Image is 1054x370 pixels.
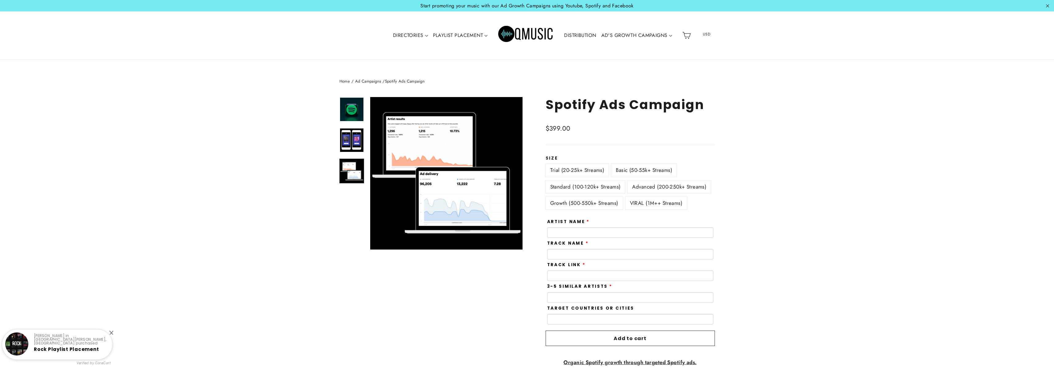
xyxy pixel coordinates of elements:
label: VIRAL (1M++ Streams) [625,197,687,209]
a: AD'S GROWTH CAMPAIGNS [599,28,675,43]
small: Verified by CareCart [77,361,111,366]
img: Spotify Ads Campaign [340,98,363,121]
label: Size [546,156,715,161]
label: Trial (20-25k+ Streams) [546,164,609,177]
strong: Organic Spotify growth through targeted Spotify ads. [563,359,696,366]
label: Track Link [547,262,586,267]
a: DIRECTORIES [391,28,431,43]
label: Target Countries or Cities [547,306,635,311]
button: Add to cart [546,331,715,346]
nav: breadcrumbs [339,78,715,85]
label: 3-5 Similar Artists [547,284,612,289]
span: $399.00 [546,124,571,133]
label: Growth (500-550k+ Streams) [546,197,623,209]
img: Spotify Ads Campaign [340,128,363,152]
a: Ad Campaigns [355,78,381,84]
h1: Spotify Ads Campaign [546,97,715,112]
a: Rock Playlist Placement [34,346,99,352]
span: / [351,78,354,84]
label: Standard (100-120k+ Streams) [546,181,625,193]
a: PLAYLIST PLACEMENT [431,28,490,43]
span: Add to cart [614,335,647,342]
p: [PERSON_NAME] in [GEOGRAPHIC_DATA][PERSON_NAME], [GEOGRAPHIC_DATA] purchased [34,334,107,345]
a: DISTRIBUTION [562,28,599,43]
label: Artist Name [547,219,590,224]
img: Spotify Ads Campaign [340,159,363,183]
label: Track Name [547,241,589,246]
label: Basic (50-55k+ Streams) [611,164,677,177]
span: / [383,78,385,84]
label: Advanced (200-250k+ Streams) [627,181,711,193]
div: Primary [372,18,680,54]
a: Home [339,78,350,84]
span: USD [695,30,718,39]
img: Q Music Promotions [498,22,554,49]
